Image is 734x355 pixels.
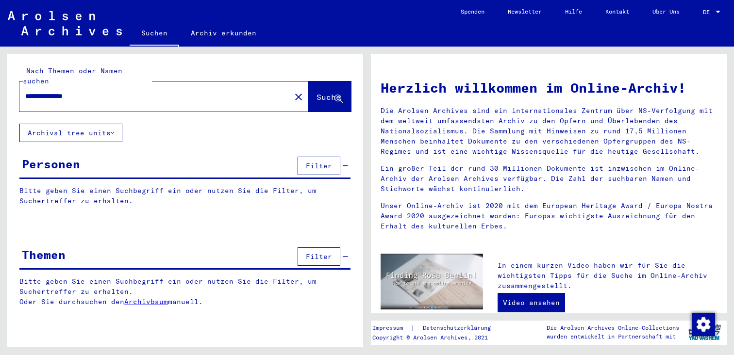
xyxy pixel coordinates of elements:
[19,186,350,206] p: Bitte geben Sie einen Suchbegriff ein oder nutzen Sie die Filter, um Suchertreffer zu erhalten.
[22,246,66,263] div: Themen
[381,163,717,194] p: Ein großer Teil der rund 30 Millionen Dokumente ist inzwischen im Online-Archiv der Arolsen Archi...
[547,332,679,341] p: wurden entwickelt in Partnerschaft mit
[372,323,502,333] div: |
[289,87,308,106] button: Clear
[372,333,502,342] p: Copyright © Arolsen Archives, 2021
[381,78,717,98] h1: Herzlich willkommen im Online-Archiv!
[415,323,502,333] a: Datenschutzerklärung
[23,66,122,85] mat-label: Nach Themen oder Namen suchen
[381,201,717,231] p: Unser Online-Archiv ist 2020 mit dem European Heritage Award / Europa Nostra Award 2020 ausgezeic...
[298,247,340,266] button: Filter
[306,252,332,261] span: Filter
[317,92,341,102] span: Suche
[372,323,411,333] a: Impressum
[293,91,304,103] mat-icon: close
[498,293,565,312] a: Video ansehen
[298,157,340,175] button: Filter
[22,155,80,173] div: Personen
[8,11,122,35] img: Arolsen_neg.svg
[547,323,679,332] p: Die Arolsen Archives Online-Collections
[703,9,714,16] span: DE
[124,297,168,306] a: Archivbaum
[381,106,717,157] p: Die Arolsen Archives sind ein internationales Zentrum über NS-Verfolgung mit dem weltweit umfasse...
[306,161,332,170] span: Filter
[692,313,715,336] img: Zustimmung ändern
[130,21,179,47] a: Suchen
[179,21,268,45] a: Archiv erkunden
[308,81,351,112] button: Suche
[381,254,483,309] img: video.jpg
[686,320,723,344] img: yv_logo.png
[19,276,351,307] p: Bitte geben Sie einen Suchbegriff ein oder nutzen Sie die Filter, um Suchertreffer zu erhalten. O...
[19,124,122,142] button: Archival tree units
[498,260,717,291] p: In einem kurzen Video haben wir für Sie die wichtigsten Tipps für die Suche im Online-Archiv zusa...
